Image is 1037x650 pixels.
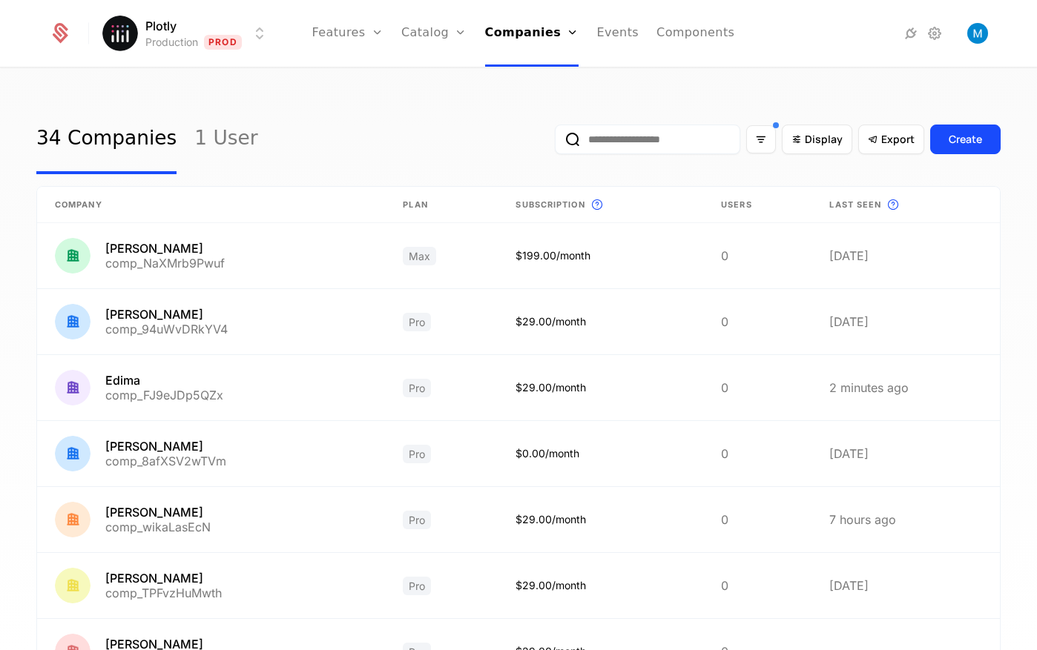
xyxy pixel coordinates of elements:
button: Create [930,125,1001,154]
span: Last seen [829,199,881,211]
a: Settings [926,24,944,42]
span: Export [881,132,915,147]
th: Plan [385,187,498,223]
span: Display [805,132,843,147]
th: Company [37,187,385,223]
span: Prod [204,35,242,50]
th: Users [703,187,812,223]
a: 34 Companies [36,105,177,174]
button: Export [858,125,924,154]
span: Plotly [145,17,177,35]
span: Subscription [516,199,585,211]
button: Select environment [107,17,269,50]
img: Plotly [102,16,138,51]
a: Integrations [902,24,920,42]
button: Display [782,125,852,154]
div: Create [949,132,982,147]
div: Production [145,35,198,50]
img: Matthew Brown [967,23,988,44]
a: 1 User [194,105,257,174]
button: Open user button [967,23,988,44]
button: Filter options [746,125,776,153]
